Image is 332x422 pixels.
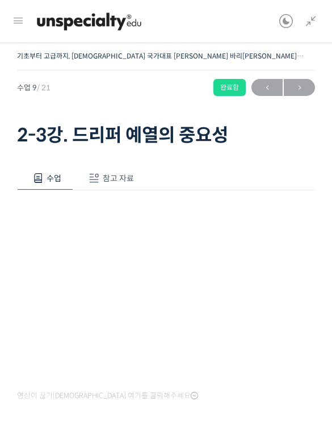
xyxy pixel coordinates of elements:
[251,79,283,96] a: ←이전
[103,173,134,183] span: 참고 자료
[284,80,315,95] span: →
[17,391,198,400] span: 영상이 끊기[DEMOGRAPHIC_DATA] 여기를 클릭해주세요
[17,84,51,91] span: 수업 9
[213,79,246,96] div: 완료함
[284,79,315,96] a: 다음→
[251,80,283,95] span: ←
[47,173,61,183] span: 수업
[17,124,315,146] h1: 2-3강. 드리퍼 예열의 중요성
[37,83,51,93] span: / 21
